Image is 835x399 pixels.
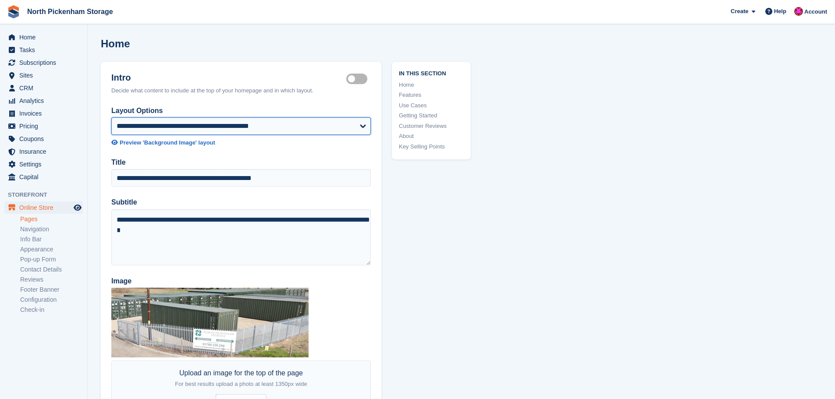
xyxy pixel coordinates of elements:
a: menu [4,120,83,132]
a: Info Bar [20,235,83,244]
h1: Home [101,38,130,49]
a: Pop-up Form [20,255,83,264]
span: Sites [19,69,72,81]
span: Create [731,7,748,16]
a: Footer Banner [20,286,83,294]
a: menu [4,95,83,107]
a: menu [4,31,83,43]
span: Subscriptions [19,56,72,69]
a: Getting Started [399,111,464,120]
span: Coupons [19,133,72,145]
a: Pages [20,215,83,223]
a: Appearance [20,245,83,254]
span: Invoices [19,107,72,120]
label: Title [111,157,371,168]
a: Contact Details [20,265,83,274]
a: menu [4,145,83,158]
a: North Pickenham Storage [24,4,117,19]
a: menu [4,133,83,145]
div: Preview 'Background Image' layout [120,138,215,147]
div: Decide what content to include at the top of your homepage and in which layout. [111,86,371,95]
a: Navigation [20,225,83,233]
span: Help [774,7,786,16]
div: Upload an image for the top of the page [175,368,307,389]
label: Hero section active [346,78,371,80]
a: menu [4,82,83,94]
a: Check-in [20,306,83,314]
a: Features [399,91,464,99]
img: Dylan Taylor [794,7,803,16]
a: Reviews [20,275,83,284]
span: Settings [19,158,72,170]
a: menu [4,201,83,214]
span: In this section [399,69,464,77]
a: Home [399,81,464,89]
label: Layout Options [111,106,371,116]
span: Analytics [19,95,72,107]
a: menu [4,44,83,56]
label: Image [111,276,371,286]
span: Pricing [19,120,72,132]
a: menu [4,158,83,170]
span: Storefront [8,191,87,199]
a: Configuration [20,296,83,304]
label: Subtitle [111,197,371,208]
a: menu [4,107,83,120]
a: menu [4,69,83,81]
a: menu [4,56,83,69]
span: Capital [19,171,72,183]
a: Customer Reviews [399,122,464,131]
span: Account [804,7,827,16]
h2: Intro [111,72,346,83]
img: Gate%20and%20Sign.png [111,288,309,357]
a: Key Selling Points [399,142,464,151]
span: Insurance [19,145,72,158]
span: CRM [19,82,72,94]
a: About [399,132,464,141]
a: menu [4,171,83,183]
a: Preview 'Background Image' layout [111,138,371,147]
span: For best results upload a photo at least 1350px wide [175,381,307,387]
img: stora-icon-8386f47178a22dfd0bd8f6a31ec36ba5ce8667c1dd55bd0f319d3a0aa187defe.svg [7,5,20,18]
a: Use Cases [399,101,464,110]
a: Preview store [72,202,83,213]
span: Tasks [19,44,72,56]
span: Online Store [19,201,72,214]
span: Home [19,31,72,43]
